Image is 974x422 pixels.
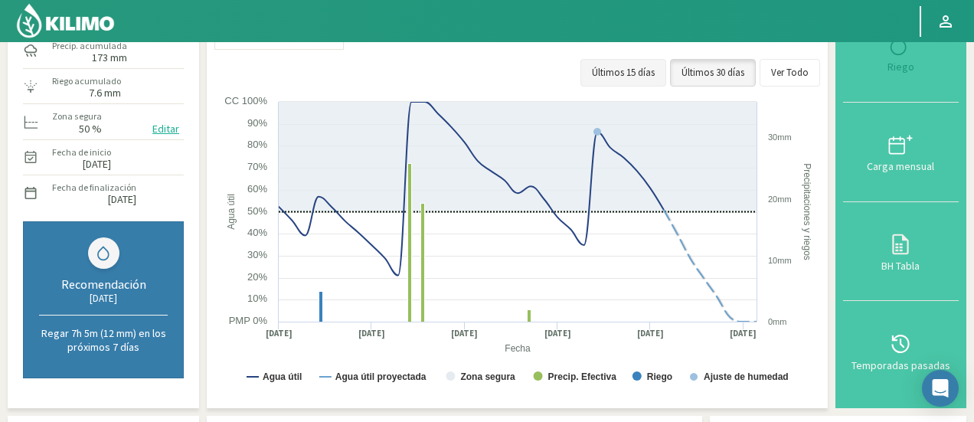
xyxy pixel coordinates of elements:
[848,161,954,172] div: Carga mensual
[39,276,168,292] div: Recomendación
[848,61,954,72] div: Riego
[224,95,267,106] text: CC 100%
[52,39,127,53] label: Precip. acumulada
[83,159,111,169] label: [DATE]
[768,256,792,265] text: 10mm
[52,146,111,159] label: Fecha de inicio
[548,371,617,382] text: Precip. Efectiva
[108,195,136,204] label: [DATE]
[247,139,267,150] text: 80%
[848,260,954,271] div: BH Tabla
[79,124,102,134] label: 50 %
[52,74,121,88] label: Riego acumulado
[52,181,136,195] label: Fecha de finalización
[247,271,267,283] text: 20%
[247,161,267,172] text: 70%
[802,163,812,260] text: Precipitaciones y riegos
[335,371,427,382] text: Agua útil proyectada
[647,371,672,382] text: Riego
[848,360,954,371] div: Temporadas pasadas
[704,371,789,382] text: Ajuste de humedad
[505,343,531,354] text: Fecha
[266,328,293,339] text: [DATE]
[247,293,267,304] text: 10%
[39,326,168,354] p: Regar 7h 5m (12 mm) en los próximos 7 días
[922,370,959,407] div: Open Intercom Messenger
[843,103,959,202] button: Carga mensual
[263,371,302,382] text: Agua útil
[544,328,571,339] text: [DATE]
[226,194,237,230] text: Agua útil
[247,117,267,129] text: 90%
[670,59,756,87] button: Últimos 30 días
[89,88,121,98] label: 7.6 mm
[39,292,168,305] div: [DATE]
[843,301,959,401] button: Temporadas pasadas
[247,227,267,238] text: 40%
[768,195,792,204] text: 20mm
[92,53,127,63] label: 173 mm
[15,2,116,39] img: Kilimo
[843,202,959,302] button: BH Tabla
[460,371,515,382] text: Zona segura
[148,120,184,138] button: Editar
[760,59,820,87] button: Ver Todo
[52,110,102,123] label: Zona segura
[247,249,267,260] text: 30%
[247,205,267,217] text: 50%
[637,328,664,339] text: [DATE]
[843,3,959,103] button: Riego
[358,328,385,339] text: [DATE]
[229,315,268,326] text: PMP 0%
[451,328,478,339] text: [DATE]
[580,59,666,87] button: Últimos 15 días
[247,183,267,195] text: 60%
[768,132,792,142] text: 30mm
[730,328,757,339] text: [DATE]
[768,317,786,326] text: 0mm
